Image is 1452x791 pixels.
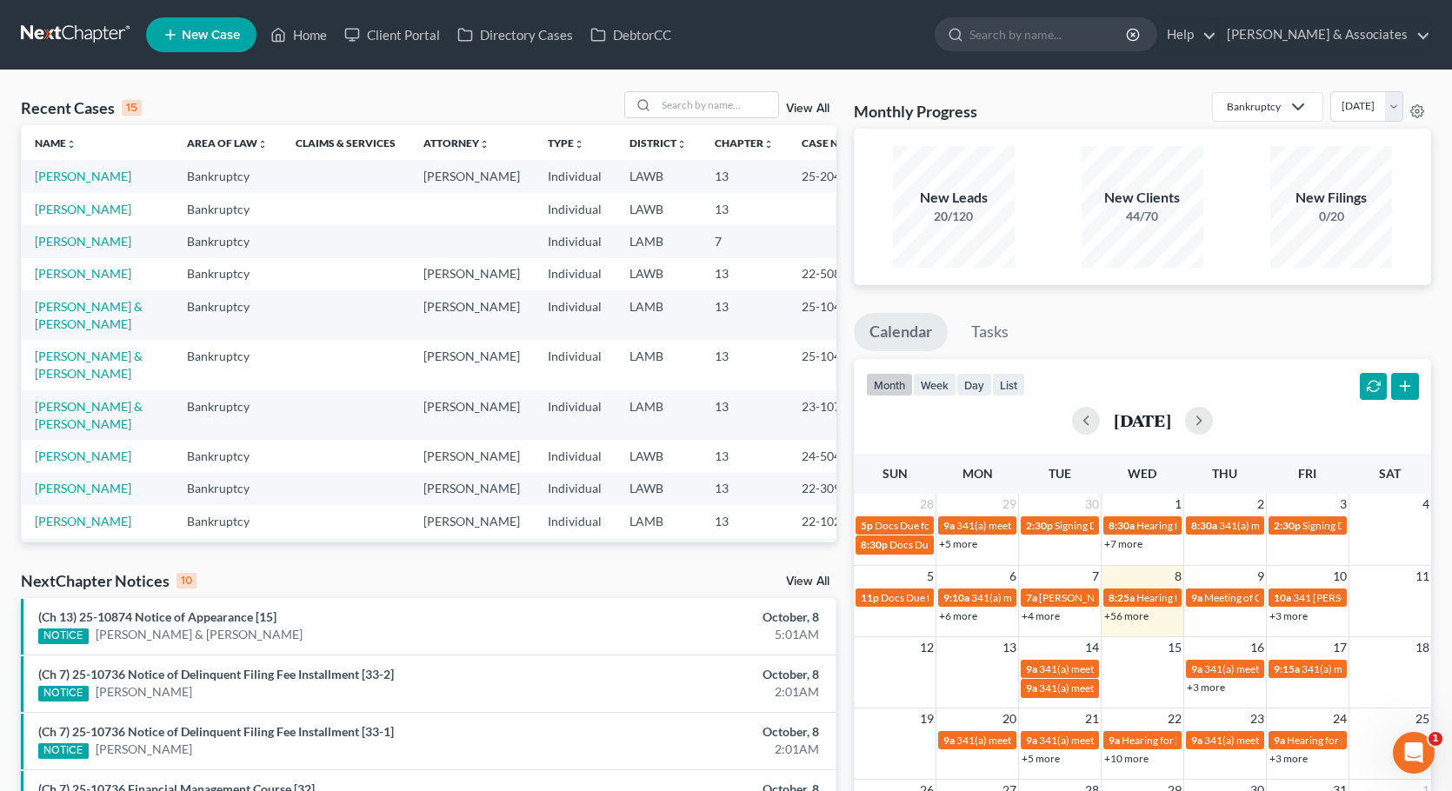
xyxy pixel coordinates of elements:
[1414,708,1431,729] span: 25
[943,591,969,604] span: 9:10a
[861,591,879,604] span: 11p
[534,440,616,472] td: Individual
[35,136,77,150] a: Nameunfold_more
[1270,188,1392,208] div: New Filings
[570,608,819,626] div: October, 8
[570,723,819,741] div: October, 8
[410,473,534,505] td: [PERSON_NAME]
[1204,662,1372,675] span: 341(a) meeting for [PERSON_NAME]
[534,290,616,340] td: Individual
[35,234,131,249] a: [PERSON_NAME]
[534,225,616,257] td: Individual
[1393,732,1435,774] iframe: Intercom live chat
[701,538,788,570] td: 13
[173,505,282,537] td: Bankruptcy
[802,136,857,150] a: Case Nounfold_more
[1204,734,1372,747] span: 341(a) meeting for [PERSON_NAME]
[35,481,131,495] a: [PERSON_NAME]
[1331,566,1349,587] span: 10
[1022,752,1060,765] a: +5 more
[854,313,948,351] a: Calendar
[1083,708,1101,729] span: 21
[187,136,268,150] a: Area of Lawunfold_more
[616,340,701,389] td: LAMB
[35,266,131,281] a: [PERSON_NAME]
[1331,708,1349,729] span: 24
[410,258,534,290] td: [PERSON_NAME]
[1104,609,1149,622] a: +56 more
[788,160,871,192] td: 25-20427
[1136,591,1272,604] span: Hearing for [PERSON_NAME]
[1082,188,1203,208] div: New Clients
[35,299,143,331] a: [PERSON_NAME] & [PERSON_NAME]
[35,449,131,463] a: [PERSON_NAME]
[35,349,143,381] a: [PERSON_NAME] & [PERSON_NAME]
[1274,519,1301,532] span: 2:30p
[1219,519,1387,532] span: 341(a) meeting for [PERSON_NAME]
[1026,519,1053,532] span: 2:30p
[1191,519,1217,532] span: 8:30a
[616,193,701,225] td: LAWB
[173,390,282,440] td: Bankruptcy
[701,225,788,257] td: 7
[1090,566,1101,587] span: 7
[534,505,616,537] td: Individual
[21,570,196,591] div: NextChapter Notices
[1212,466,1237,481] span: Thu
[616,258,701,290] td: LAWB
[1293,591,1395,604] span: 341 [PERSON_NAME]
[1173,494,1183,515] span: 1
[1274,591,1291,604] span: 10a
[616,290,701,340] td: LAMB
[1104,537,1142,550] a: +7 more
[1414,637,1431,658] span: 18
[21,97,142,118] div: Recent Cases
[1026,681,1037,695] span: 9a
[1338,494,1349,515] span: 3
[35,399,143,431] a: [PERSON_NAME] & [PERSON_NAME]
[1039,591,1186,604] span: [PERSON_NAME] - Arraignment
[410,340,534,389] td: [PERSON_NAME]
[1421,494,1431,515] span: 4
[918,494,936,515] span: 28
[582,19,680,50] a: DebtorCC
[629,136,687,150] a: Districtunfold_more
[1083,494,1101,515] span: 30
[616,473,701,505] td: LAWB
[943,734,955,747] span: 9a
[38,743,89,759] div: NOTICE
[38,628,89,644] div: NOTICE
[534,390,616,440] td: Individual
[38,667,394,681] a: (Ch 7) 25-10736 Notice of Delinquent Filing Fee Installment [33-2]
[177,573,196,588] div: 10
[701,505,788,537] td: 13
[1249,637,1266,658] span: 16
[701,340,788,389] td: 13
[173,538,282,570] td: Bankruptcy
[1204,591,1397,604] span: Meeting of Creditors for [PERSON_NAME]
[1269,752,1308,765] a: +3 more
[1039,681,1207,695] span: 341(a) meeting for [PERSON_NAME]
[854,101,977,122] h3: Monthly Progress
[1039,734,1207,747] span: 341(a) meeting for [PERSON_NAME]
[786,575,829,588] a: View All
[96,741,192,758] a: [PERSON_NAME]
[173,160,282,192] td: Bankruptcy
[1022,609,1060,622] a: +4 more
[570,741,819,758] div: 2:01AM
[788,340,871,389] td: 25-10450
[96,626,303,643] a: [PERSON_NAME] & [PERSON_NAME]
[875,519,1110,532] span: Docs Due for [PERSON_NAME] & [PERSON_NAME]
[616,440,701,472] td: LAWB
[35,514,131,528] a: [PERSON_NAME]
[1039,662,1207,675] span: 341(a) meeting for [PERSON_NAME]
[616,505,701,537] td: LAMB
[35,169,131,183] a: [PERSON_NAME]
[257,139,268,150] i: unfold_more
[410,440,534,472] td: [PERSON_NAME]
[570,683,819,701] div: 2:01AM
[893,208,1015,225] div: 20/120
[701,193,788,225] td: 13
[763,139,774,150] i: unfold_more
[956,734,1124,747] span: 341(a) meeting for [PERSON_NAME]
